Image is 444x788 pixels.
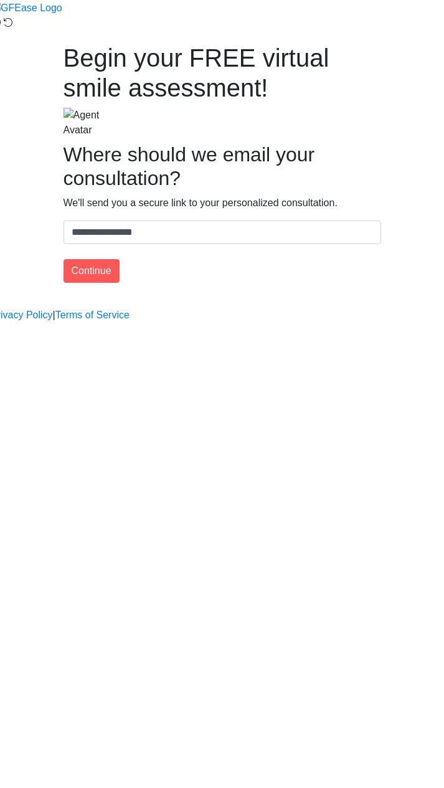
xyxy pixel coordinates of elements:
[64,43,381,103] h1: Begin your FREE virtual smile assessment!
[64,108,101,138] img: Agent Avatar
[55,308,130,323] a: Terms of Service
[53,308,55,323] a: |
[64,259,120,283] button: Continue
[64,196,381,211] p: We'll send you a secure link to your personalized consultation.
[64,143,381,191] h2: Where should we email your consultation?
